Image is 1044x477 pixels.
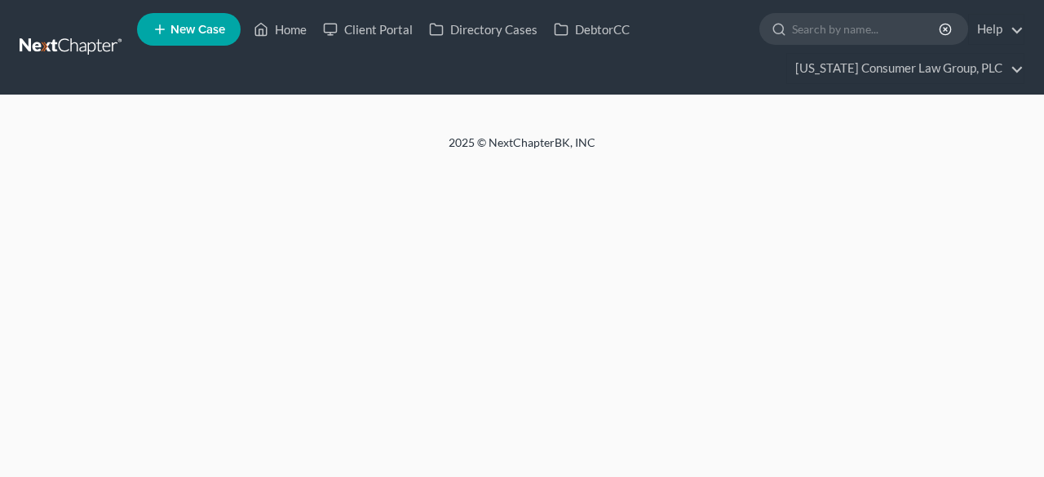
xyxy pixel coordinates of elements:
a: Help [969,15,1024,44]
a: Home [246,15,315,44]
a: Client Portal [315,15,421,44]
input: Search by name... [792,14,941,44]
div: 2025 © NextChapterBK, INC [57,135,987,164]
a: DebtorCC [546,15,638,44]
a: [US_STATE] Consumer Law Group, PLC [787,54,1024,83]
a: Directory Cases [421,15,546,44]
span: New Case [170,24,225,36]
